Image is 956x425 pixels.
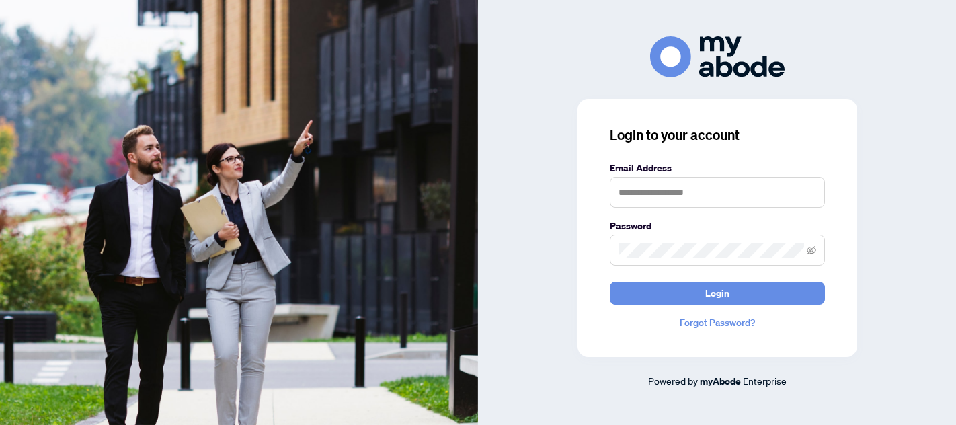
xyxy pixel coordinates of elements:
a: myAbode [700,374,741,389]
button: Login [610,282,825,305]
label: Email Address [610,161,825,176]
span: Powered by [648,375,698,387]
span: Enterprise [743,375,787,387]
span: eye-invisible [807,245,816,255]
a: Forgot Password? [610,315,825,330]
span: Login [705,282,729,304]
label: Password [610,219,825,233]
img: ma-logo [650,36,785,77]
h3: Login to your account [610,126,825,145]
